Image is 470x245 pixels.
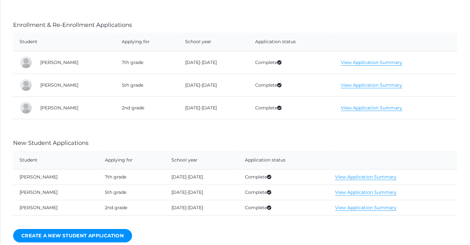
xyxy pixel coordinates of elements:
td: [DATE]-[DATE] [165,200,239,215]
td: [DATE]-[DATE] [179,51,249,74]
td: [PERSON_NAME] [13,185,98,200]
td: [PERSON_NAME] [13,169,98,185]
td: [PERSON_NAME] [13,200,98,215]
th: Applying for [115,33,179,51]
th: School year [179,33,249,51]
td: 5th grade [98,185,165,200]
td: [DATE]-[DATE] [179,97,249,119]
div: Judah Henry [20,56,32,69]
a: View Application Summary [335,174,396,180]
td: Complete [239,169,329,185]
td: 5th grade [115,74,179,97]
td: [PERSON_NAME] [34,97,115,119]
h4: New Student Applications [13,140,457,146]
h4: Enrollment & Re-Enrollment Applications [13,22,457,28]
td: Complete [249,51,335,74]
a: View Application Summary [335,189,396,195]
td: Complete [239,200,329,215]
td: [DATE]-[DATE] [179,74,249,97]
a: View Application Summary [341,59,402,66]
td: [PERSON_NAME] [34,74,115,97]
td: [PERSON_NAME] [34,51,115,74]
a: View Application Summary [341,105,402,111]
td: [DATE]-[DATE] [165,169,239,185]
th: Student [13,151,98,170]
td: Complete [239,185,329,200]
td: [DATE]-[DATE] [165,185,239,200]
td: Complete [249,97,335,119]
a: View Application Summary [335,205,396,211]
div: Eli Henry [20,79,32,91]
th: Application status [249,33,335,51]
th: Application status [239,151,329,170]
td: 2nd grade [115,97,179,119]
th: School year [165,151,239,170]
td: 7th grade [98,169,165,185]
th: Student [13,33,115,51]
a: View Application Summary [341,82,402,88]
td: Complete [249,74,335,97]
td: 7th grade [115,51,179,74]
div: Kaila Henry [20,101,32,114]
th: Applying for [98,151,165,170]
a: Create a New Student Application [13,229,132,243]
td: 2nd grade [98,200,165,215]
